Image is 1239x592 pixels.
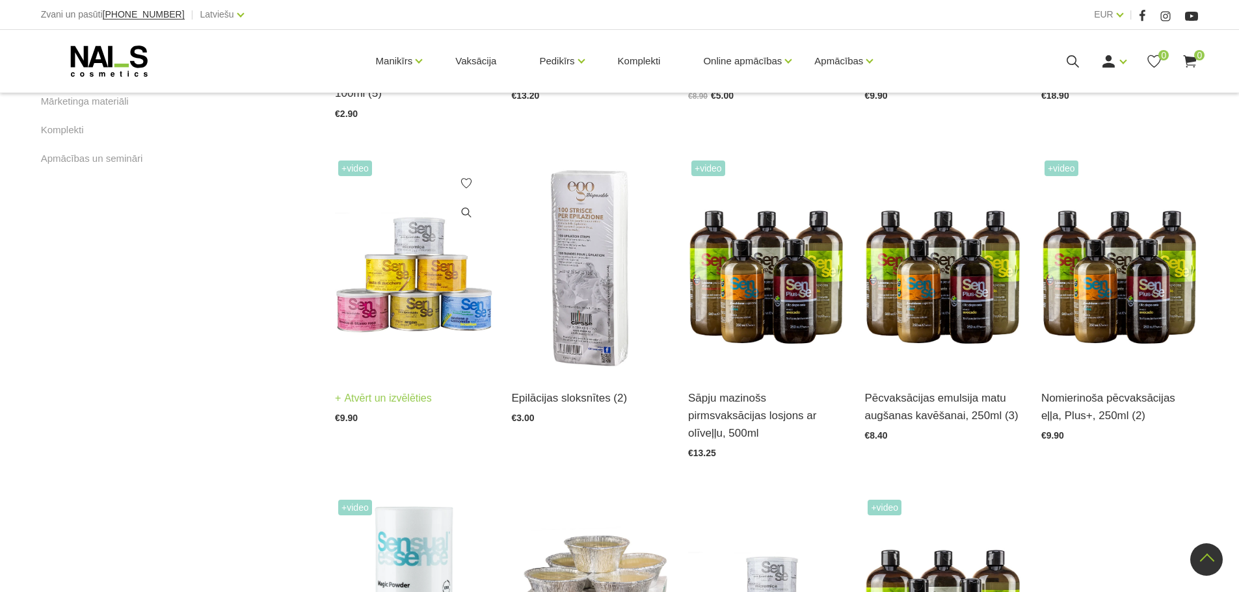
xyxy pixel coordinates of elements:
[703,35,782,87] a: Online apmācības
[539,35,574,87] a: Pedikīrs
[864,157,1021,373] img: Pēcvaksācijas emulsija matu augšanas kavēšanaiŠīs šķidrās emulsijas ir veidotas no augu un organi...
[103,10,185,19] a: [PHONE_NUMBER]
[1041,430,1064,441] span: €9.90
[103,9,185,19] span: [PHONE_NUMBER]
[376,35,413,87] a: Manikīrs
[688,92,708,101] span: €8.90
[814,35,863,87] a: Apmācības
[711,90,734,101] span: €5.00
[191,6,194,23] span: |
[338,500,372,515] span: +Video
[445,30,507,92] a: Vaksācija
[688,157,845,373] img: Sāpju mazinošs pirmsvaksācijas losjons ar olīveļļu (ar pretnovecošanas efektu)Antiseptisks, sāpju...
[1041,90,1069,101] span: €18.90
[335,389,432,407] a: Atvērt un izvēlēties
[864,430,887,441] span: €8.40
[1158,50,1169,60] span: 0
[864,389,1021,424] a: Pēcvaksācijas emulsija matu augšanas kavēšanai, 250ml (3)
[1194,50,1205,60] span: 0
[1094,6,1113,22] a: EUR
[335,157,492,373] img: Brazīliešu vasks radikāli izmaina esošās vaksācijas tehnikas; to var lietot epilācijai vairākās ķ...
[338,161,372,176] span: +Video
[1146,53,1162,70] a: 0
[691,161,725,176] span: +Video
[41,94,129,109] a: Mārketinga materiāli
[607,30,671,92] a: Komplekti
[512,389,669,407] a: Epilācijas sloksnītes (2)
[1182,53,1198,70] a: 0
[512,413,535,423] span: €3.00
[1041,389,1198,424] a: Nomierinoša pēcvaksācijas eļļa, Plus+, 250ml (2)
[512,90,540,101] span: €13.20
[688,389,845,443] a: Sāpju mazinošs pirmsvaksācijas losjons ar olīveļļu, 500ml
[41,6,185,23] div: Zvani un pasūti
[864,90,887,101] span: €9.90
[512,157,669,373] img: Description
[1130,6,1132,23] span: |
[335,109,358,119] span: €2.90
[868,500,901,515] span: +Video
[41,151,143,166] a: Apmācības un semināri
[1041,157,1198,373] img: Nomierinoša pēcvaksācijas eļļas Plus +Šīs eļļas ir ideāli piemērotas ādas apstrādei pēc vaksācija...
[1045,161,1078,176] span: +Video
[41,122,84,138] a: Komplekti
[200,6,234,22] a: Latviešu
[335,413,358,423] span: €9.90
[688,448,716,458] span: €13.25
